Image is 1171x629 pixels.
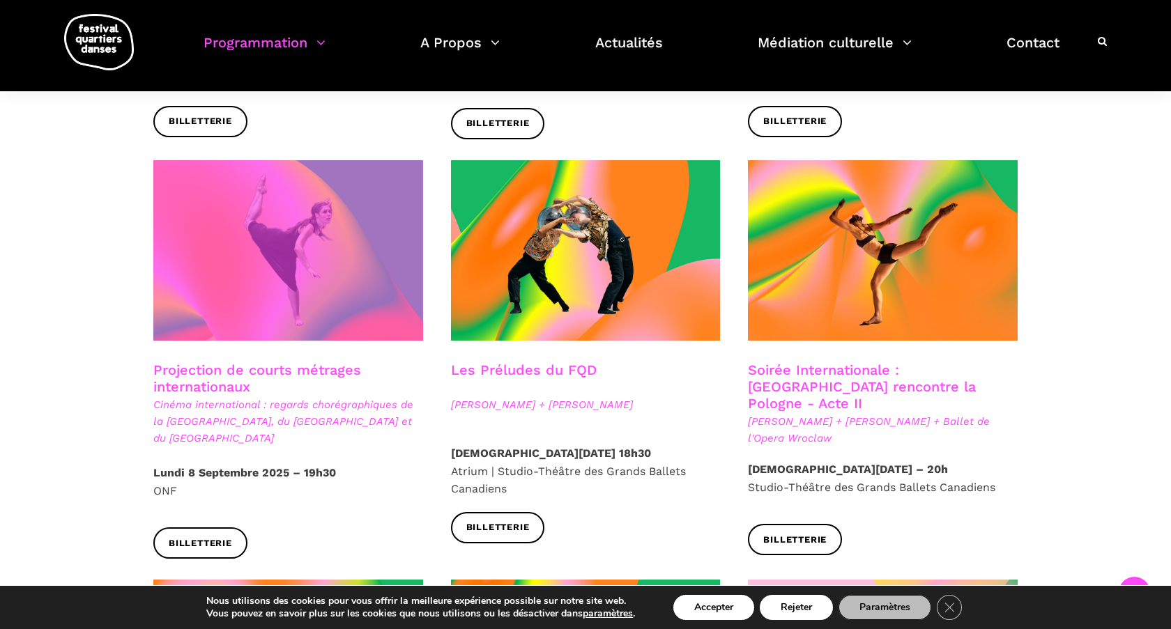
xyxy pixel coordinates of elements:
[748,362,976,412] a: Soirée Internationale : [GEOGRAPHIC_DATA] rencontre la Pologne - Acte II
[748,463,948,476] strong: [DEMOGRAPHIC_DATA][DATE] – 20h
[760,595,833,620] button: Rejeter
[153,362,423,396] h3: Projection de courts métrages internationaux
[758,31,912,72] a: Médiation culturelle
[204,31,326,72] a: Programmation
[169,114,232,129] span: Billetterie
[748,106,842,137] a: Billetterie
[673,595,754,620] button: Accepter
[451,512,545,543] a: Billetterie
[206,595,635,607] p: Nous utilisons des cookies pour vous offrir la meilleure expérience possible sur notre site web.
[206,607,635,620] p: Vous pouvez en savoir plus sur les cookies que nous utilisons ou les désactiver dans .
[451,108,545,139] a: Billetterie
[748,524,842,555] a: Billetterie
[451,444,721,498] p: Atrium | Studio-Théâtre des Grands Ballets Canadiens
[451,446,651,460] strong: [DEMOGRAPHIC_DATA][DATE] 18h30
[153,464,423,499] p: ONF
[64,14,134,70] img: logo-fqd-med
[451,362,597,378] a: Les Préludes du FQD
[748,460,1018,496] p: Studio-Théâtre des Grands Ballets Canadiens
[153,106,247,137] a: Billetterie
[763,114,827,129] span: Billetterie
[153,466,336,479] strong: Lundi 8 Septembre 2025 – 19h30
[451,396,721,413] span: [PERSON_NAME] + [PERSON_NAME]
[153,527,247,559] a: Billetterie
[169,536,232,551] span: Billetterie
[763,533,827,548] span: Billetterie
[153,396,423,446] span: Cinéma international : regards chorégraphiques de la [GEOGRAPHIC_DATA], du [GEOGRAPHIC_DATA] et d...
[420,31,500,72] a: A Propos
[583,607,633,620] button: paramètres
[466,520,530,535] span: Billetterie
[1007,31,1059,72] a: Contact
[748,413,1018,446] span: [PERSON_NAME] + [PERSON_NAME] + Ballet de l'Opera Wroclaw
[839,595,931,620] button: Paramètres
[595,31,663,72] a: Actualités
[937,595,962,620] button: Close GDPR Cookie Banner
[466,116,530,131] span: Billetterie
